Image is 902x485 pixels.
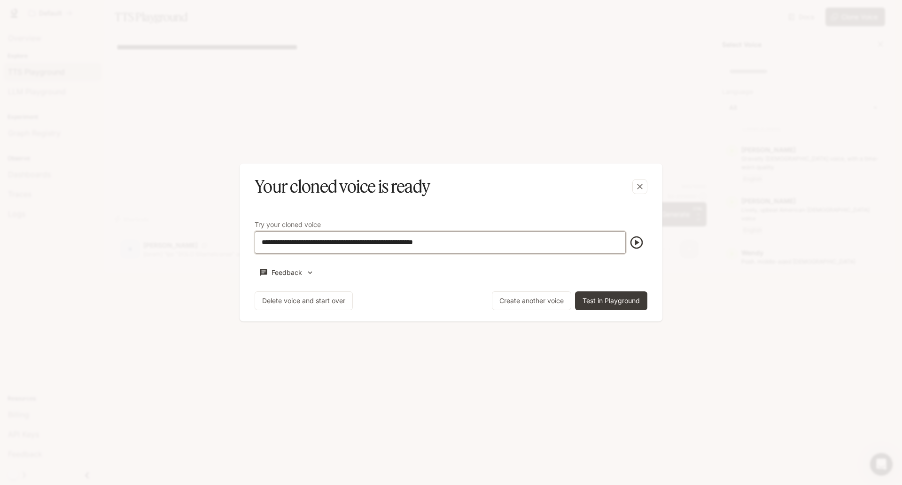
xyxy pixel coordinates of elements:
[255,291,353,310] button: Delete voice and start over
[255,265,319,281] button: Feedback
[492,291,571,310] button: Create another voice
[255,221,321,228] p: Try your cloned voice
[255,175,430,198] h5: Your cloned voice is ready
[575,291,647,310] button: Test in Playground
